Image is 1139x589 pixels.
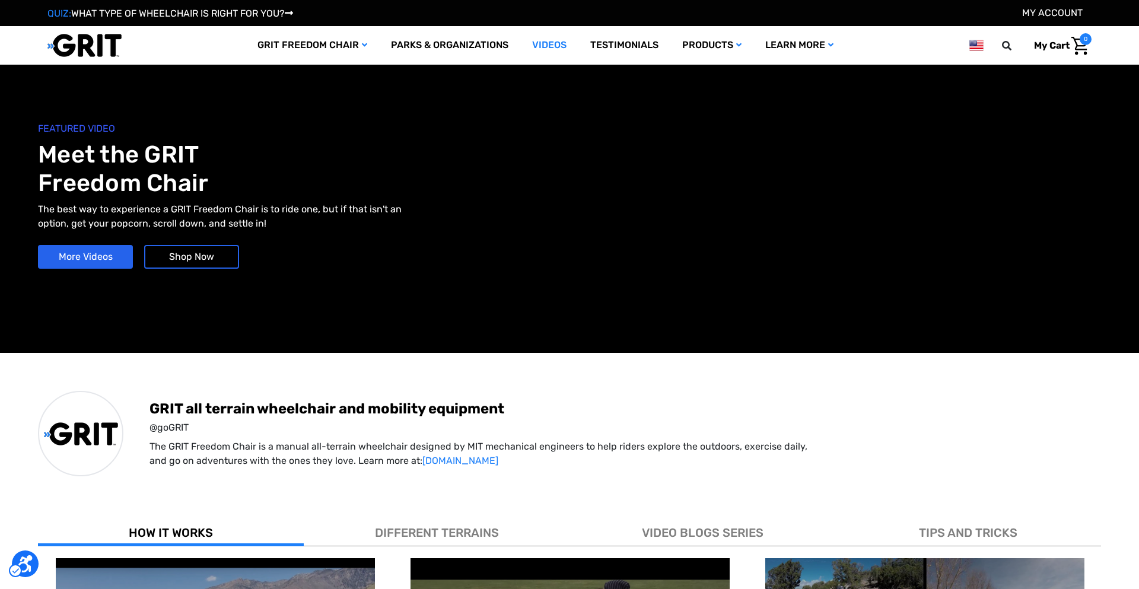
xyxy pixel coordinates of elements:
[47,8,71,19] span: QUIZ:
[578,26,670,65] a: Testimonials
[1003,33,1092,58] nav: Header Menu
[576,103,1095,311] iframe: Youtube Iframe
[1022,7,1083,18] a: Account
[38,245,133,269] a: More Videos
[375,526,499,540] span: DIFFERENT TERRAINS
[149,440,816,468] p: The GRIT Freedom Chair is a manual all-terrain wheelchair designed by MIT mechanical engineers to...
[919,526,1017,540] span: TIPS AND TRICKS
[520,26,578,65] a: Videos
[38,122,569,136] span: FEATURED VIDEO
[422,455,498,466] a: [DOMAIN_NAME]
[44,422,118,446] img: GRIT All-Terrain Wheelchair and Mobility Equipment
[47,33,122,58] img: GRIT All-Terrain Wheelchair and Mobility Equipment
[1034,40,1070,51] span: My Cart
[670,26,753,65] a: Products
[1025,33,1092,58] a: Cart with 0 items
[199,49,263,60] span: Phone Number
[1080,33,1092,45] span: 0
[379,26,520,65] a: Parks & Organizations
[1071,37,1089,55] img: Cart
[1007,33,1025,58] input: Search
[149,421,1101,435] span: @goGRIT
[47,8,293,19] a: QUIZ:WHAT TYPE OF WHEELCHAIR IS RIGHT FOR YOU?
[753,26,845,65] a: Learn More
[149,399,1101,418] span: GRIT all terrain wheelchair and mobility equipment
[642,526,763,540] span: VIDEO BLOGS SERIES
[246,26,379,65] a: GRIT Freedom Chair
[129,526,213,540] span: HOW IT WORKS
[38,141,569,198] h1: Meet the GRIT Freedom Chair
[141,26,950,65] nav: Header Menu
[969,38,984,53] img: us.png
[144,245,239,269] a: Shop Now
[38,202,410,231] p: The best way to experience a GRIT Freedom Chair is to ride one, but if that isn't an option, get ...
